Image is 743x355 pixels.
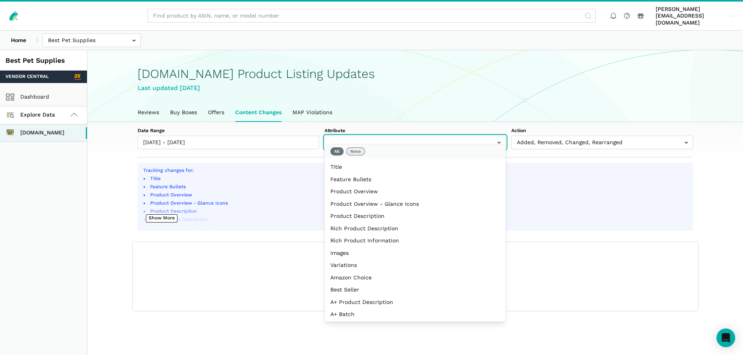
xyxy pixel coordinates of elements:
[165,104,202,122] a: Buy Boxes
[325,308,505,321] button: A+ Batch
[325,210,505,223] button: Product Description
[325,272,505,284] button: Amazon Choice
[147,9,596,23] input: Find product by ASIN, name, or model number
[325,161,505,173] button: Title
[325,284,505,296] button: Best Seller
[202,104,230,122] a: Offers
[325,259,505,272] button: Variations
[43,34,141,47] input: Best Pet Supplies
[325,173,505,186] button: Feature Bullets
[138,83,693,93] div: Last updated [DATE]
[325,198,505,210] button: Product Overview - Glance Icons
[656,6,729,26] span: [PERSON_NAME][EMAIL_ADDRESS][DOMAIN_NAME]
[325,223,505,235] button: Rich Product Description
[330,147,344,155] button: All
[149,192,688,199] li: Product Overview
[653,4,738,28] a: [PERSON_NAME][EMAIL_ADDRESS][DOMAIN_NAME]
[511,136,693,149] input: Added, Removed, Changed, Rearranged
[325,127,506,134] label: Attribute
[5,73,49,80] span: Vendor Central
[5,56,82,65] div: Best Pet Supplies
[716,329,735,347] div: Open Intercom Messenger
[287,104,338,122] a: MAP Violations
[138,127,319,134] label: Date Range
[138,67,693,81] h1: [DOMAIN_NAME] Product Listing Updates
[325,185,505,198] button: Product Overview
[146,214,177,223] button: Show More
[149,184,688,191] li: Feature Bullets
[149,224,688,231] li: Rich Product Information
[8,110,55,120] span: Explore Data
[325,247,505,260] button: Images
[325,321,505,333] button: A+ Brand Story
[5,34,32,47] a: Home
[132,104,165,122] a: Reviews
[149,208,688,215] li: Product Description
[149,175,688,182] li: Title
[325,235,505,247] button: Rich Product Information
[143,167,688,174] p: Tracking changes for:
[346,147,365,155] button: None
[149,200,688,207] li: Product Overview - Glance Icons
[511,127,693,134] label: Action
[230,104,287,122] a: Content Changes
[325,296,505,309] button: A+ Product Description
